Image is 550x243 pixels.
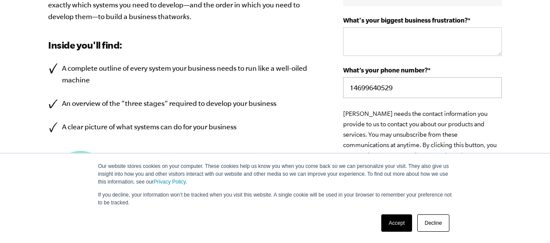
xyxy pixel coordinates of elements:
img: EMyth SES TM Graphic [48,150,113,215]
a: Accept [381,214,412,232]
li: A clear picture of what systems can do for your business [48,121,317,133]
a: Terms of Service. [421,151,471,159]
a: Privacy Policy [154,179,186,185]
p: If you decline, your information won’t be tracked when you visit this website. A single cookie wi... [98,191,452,207]
li: An overview of the “three stages” required to develop your business [48,98,317,109]
h3: Inside you'll find: [48,38,317,52]
span: What's your biggest business frustration? [343,16,468,24]
span: What’s your phone number? [343,66,428,74]
li: A complete outline of every system your business needs to run like a well-oiled machine [48,62,317,86]
p: Our website stores cookies on your computer. These cookies help us know you when you come back so... [98,162,452,186]
a: Decline [417,214,449,232]
p: [PERSON_NAME] needs the contact information you provide to us to contact you about our products a... [343,108,502,161]
em: works [171,13,190,20]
